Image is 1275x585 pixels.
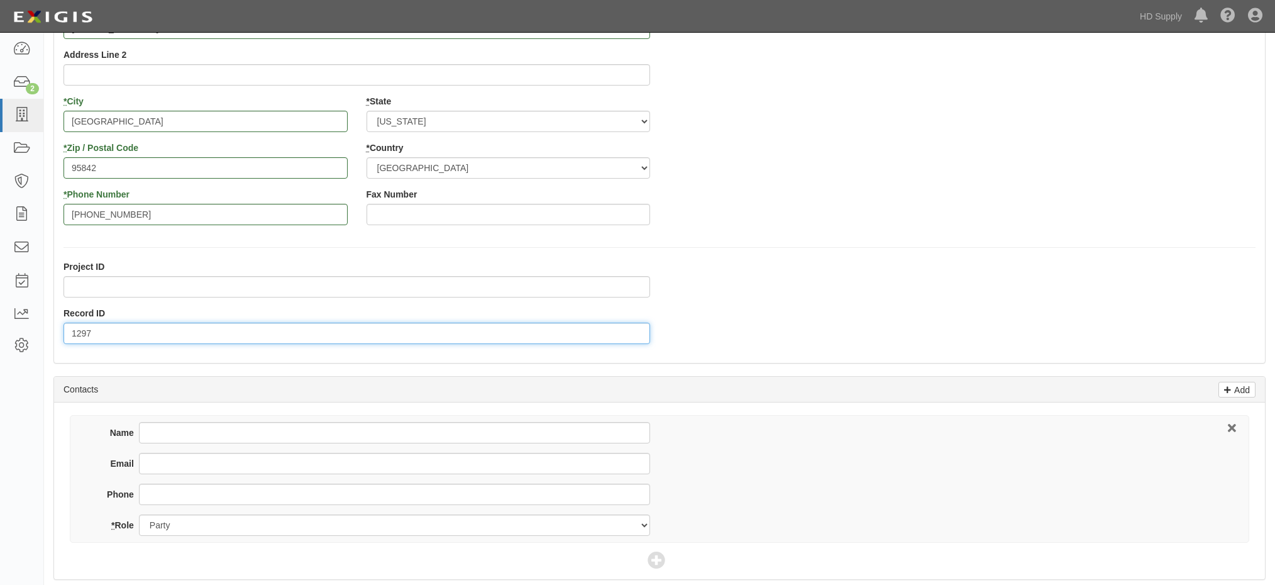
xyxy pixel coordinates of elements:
[54,377,1265,403] div: Contacts
[9,6,96,28] img: logo-5460c22ac91f19d4615b14bd174203de0afe785f0fc80cf4dbbc73dc1793850b.png
[1218,382,1256,398] a: Add
[92,426,139,439] label: Name
[63,48,126,61] label: Address Line 2
[367,188,417,201] label: Fax Number
[367,143,370,153] abbr: required
[1220,9,1235,24] i: Help Center - Complianz
[1134,4,1188,29] a: HD Supply
[367,96,370,106] abbr: required
[63,260,104,273] label: Project ID
[92,519,139,532] label: Role
[63,96,67,106] abbr: required
[367,95,392,108] label: State
[63,143,67,153] abbr: required
[92,457,139,470] label: Email
[367,142,404,154] label: Country
[111,520,114,530] abbr: required
[648,552,671,570] span: Add Contact
[63,189,67,199] abbr: required
[63,188,130,201] label: Phone Number
[63,307,105,320] label: Record ID
[1231,382,1250,397] p: Add
[26,83,39,94] div: 2
[63,142,138,154] label: Zip / Postal Code
[63,95,84,108] label: City
[92,488,139,501] label: Phone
